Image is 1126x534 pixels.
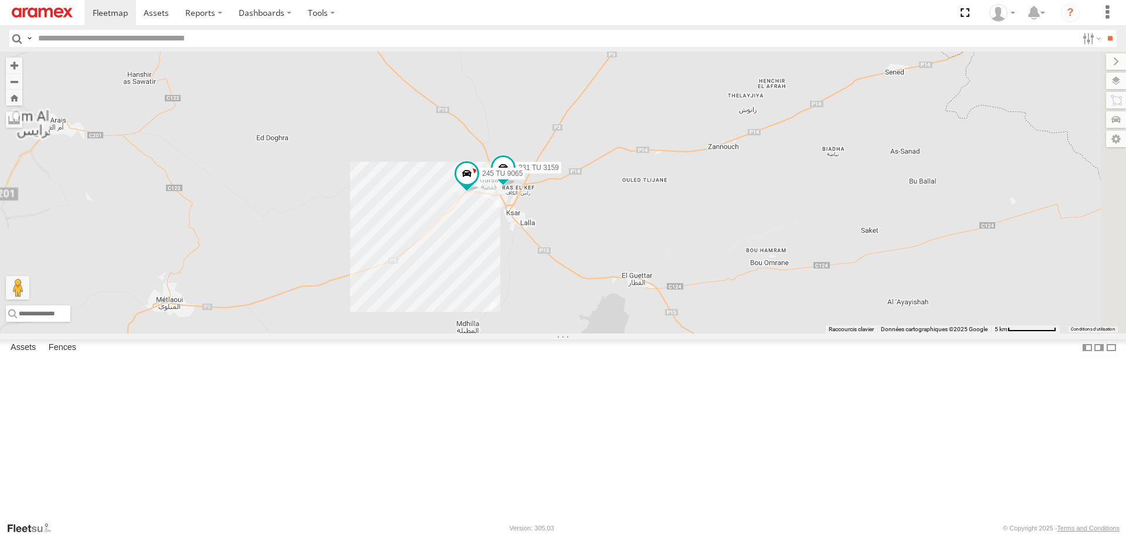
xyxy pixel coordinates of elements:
button: Échelle de la carte : 5 km pour 79 pixels [991,325,1060,334]
div: Youssef Smat [985,4,1019,22]
i: ? [1061,4,1080,22]
label: Map Settings [1106,131,1126,147]
a: Conditions d'utilisation [1071,326,1115,331]
a: Visit our Website [6,522,60,534]
button: Zoom out [6,73,22,90]
span: 245 TU 9065 [482,169,523,178]
div: Version: 305.03 [510,525,554,532]
span: 5 km [995,326,1008,332]
button: Faites glisser Pegman sur la carte pour ouvrir Street View [6,276,29,300]
a: Terms and Conditions [1057,525,1120,532]
button: Raccourcis clavier [829,325,874,334]
button: Zoom Home [6,90,22,106]
div: © Copyright 2025 - [1003,525,1120,532]
label: Search Filter Options [1078,30,1103,47]
img: aramex-logo.svg [12,8,73,18]
button: Zoom in [6,57,22,73]
label: Dock Summary Table to the Left [1081,339,1093,356]
label: Search Query [25,30,34,47]
span: 231 TU 3159 [518,164,559,172]
span: Données cartographiques ©2025 Google [881,326,988,332]
label: Hide Summary Table [1105,339,1117,356]
label: Dock Summary Table to the Right [1093,339,1105,356]
label: Assets [5,340,42,356]
label: Fences [43,340,82,356]
label: Measure [6,111,22,128]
